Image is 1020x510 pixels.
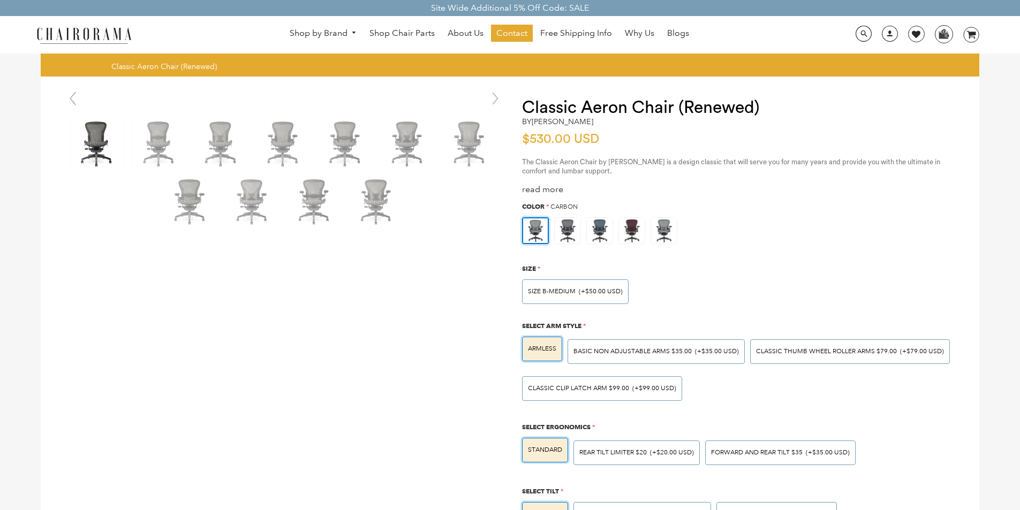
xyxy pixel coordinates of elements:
[619,218,645,243] img: https://apo-admin.mageworx.com/front/img/chairorama.myshopify.com/f0a8248bab2644c909809aada6fe08d...
[587,218,613,243] img: https://apo-admin.mageworx.com/front/img/chairorama.myshopify.com/934f279385142bb1386b89575167202...
[579,288,623,295] span: (+$50.00 USD)
[579,448,647,456] span: Rear Tilt Limiter $20
[619,25,660,42] a: Why Us
[528,345,556,353] span: ARMLESS
[528,384,629,392] span: Classic Clip Latch Arm $99.00
[900,348,944,355] span: (+$79.00 USD)
[381,117,434,170] img: Classic Aeron Chair (Renewed) - chairorama
[111,62,221,71] nav: breadcrumbs
[350,174,403,228] img: Classic Aeron Chair (Renewed) - chairorama
[756,347,897,355] span: Classic Thumb Wheel Roller Arms $79.00
[535,25,617,42] a: Free Shipping Info
[256,117,310,170] img: Classic Aeron Chair (Renewed) - chairorama
[522,322,581,330] span: Select Arm Style
[651,218,677,243] img: https://apo-admin.mageworx.com/front/img/chairorama.myshopify.com/ae6848c9e4cbaa293e2d516f385ec6e...
[70,117,124,170] img: Classic Aeron Chair (Renewed) - chairorama
[522,264,536,272] span: Size
[448,28,483,39] span: About Us
[540,28,612,39] span: Free Shipping Info
[523,218,548,243] img: https://apo-admin.mageworx.com/front/img/chairorama.myshopify.com/ae6848c9e4cbaa293e2d516f385ec6e...
[522,133,599,146] span: $530.00 USD
[31,26,138,44] img: chairorama
[522,184,958,195] div: read more
[650,450,694,456] span: (+$20.00 USD)
[522,487,559,495] span: Select Tilt
[163,174,217,228] img: Classic Aeron Chair (Renewed) - chairorama
[284,25,362,42] a: Shop by Brand
[194,117,248,170] img: Classic Aeron Chair (Renewed) - chairorama
[532,117,593,126] a: [PERSON_NAME]
[711,448,803,456] span: Forward And Rear Tilt $35
[522,158,940,174] span: The Classic Aeron Chair by [PERSON_NAME] is a design classic that will serve you for many years a...
[522,423,591,431] span: Select Ergonomics
[555,218,580,243] img: https://apo-admin.mageworx.com/front/img/chairorama.myshopify.com/f520d7dfa44d3d2e85a5fe9a0a95ca9...
[225,174,279,228] img: Classic Aeron Chair (Renewed) - chairorama
[111,62,217,71] span: Classic Aeron Chair (Renewed)
[443,117,496,170] img: Classic Aeron Chair (Renewed) - chairorama
[132,117,186,170] img: Classic Aeron Chair (Renewed) - chairorama
[364,25,440,42] a: Shop Chair Parts
[369,28,435,39] span: Shop Chair Parts
[806,450,850,456] span: (+$35.00 USD)
[528,446,562,454] span: STANDARD
[319,117,372,170] img: Classic Aeron Chair (Renewed) - chairorama
[183,25,796,44] nav: DesktopNavigation
[550,203,578,211] span: Carbon
[522,98,958,117] h1: Classic Aeron Chair (Renewed)
[496,28,527,39] span: Contact
[573,347,692,355] span: BASIC NON ADJUSTABLE ARMS $35.00
[442,25,489,42] a: About Us
[632,385,676,392] span: (+$99.00 USD)
[625,28,654,39] span: Why Us
[288,174,341,228] img: Classic Aeron Chair (Renewed) - chairorama
[528,287,576,295] span: SIZE B-MEDIUM
[522,202,545,210] span: Color
[491,25,533,42] a: Contact
[522,117,593,126] h2: by
[695,348,739,355] span: (+$35.00 USD)
[662,25,694,42] a: Blogs
[667,28,689,39] span: Blogs
[935,26,952,42] img: WhatsApp_Image_2024-07-12_at_16.23.01.webp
